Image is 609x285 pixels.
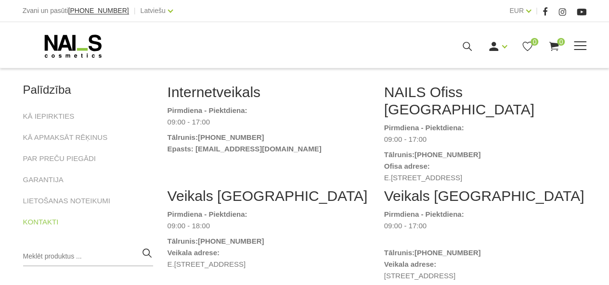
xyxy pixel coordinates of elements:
dd: 09:00 - 17:00 [384,134,586,145]
div: Zvani un pasūti [23,5,129,17]
dd: [STREET_ADDRESS] [384,270,586,282]
strong: Pirmdiena - Piektdiena: [168,210,247,218]
a: KĀ IEPIRKTIES [23,111,75,122]
span: | [536,5,538,17]
span: 0 [557,38,565,46]
dd: 09:00 - 17:00 [384,220,586,243]
h2: Palīdzība [23,84,153,96]
a: LIETOŠANAS NOTEIKUMI [23,195,110,207]
a: [PHONE_NUMBER] [68,7,129,14]
dd: E.[STREET_ADDRESS] [168,259,370,270]
a: 0 [548,40,560,52]
dd: E.[STREET_ADDRESS] [384,172,586,184]
span: | [134,5,136,17]
strong: Pirmdiena - Piektdiena: [384,210,464,218]
a: [PHONE_NUMBER] [198,235,264,247]
strong: Pirmdiena - Piektdiena: [168,106,247,114]
strong: Tālrunis: [168,237,198,245]
a: [PHONE_NUMBER] [415,247,481,259]
dd: 09:00 - 18:00 [168,220,370,232]
strong: Tālrunis [168,133,195,141]
dd: 09:00 - 17:00 [168,116,370,128]
strong: Ofisa adrese: [384,162,430,170]
a: PAR PREČU PIEGĀDI [23,153,96,164]
strong: Veikala adrese: [384,260,436,268]
strong: Tālrunis: [384,248,415,257]
span: 0 [531,38,538,46]
a: Latviešu [141,5,166,16]
h2: Internetveikals [168,84,370,101]
a: 0 [521,40,533,52]
h2: Veikals [GEOGRAPHIC_DATA] [384,187,586,205]
a: KONTAKTI [23,216,59,228]
input: Meklēt produktus ... [23,247,153,266]
h2: Veikals [GEOGRAPHIC_DATA] [168,187,370,205]
a: GARANTIJA [23,174,64,186]
strong: Tālrunis: [384,150,415,159]
h2: NAILS Ofiss [GEOGRAPHIC_DATA] [384,84,586,118]
a: EUR [509,5,524,16]
strong: Pirmdiena - Piektdiena: [384,124,464,132]
strong: Veikala adrese: [168,248,220,257]
strong: Epasts: [EMAIL_ADDRESS][DOMAIN_NAME] [168,145,322,153]
a: KĀ APMAKSĀT RĒĶINUS [23,132,108,143]
a: [PHONE_NUMBER] [415,149,481,161]
strong: : [195,133,198,141]
a: [PHONE_NUMBER] [198,132,264,143]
